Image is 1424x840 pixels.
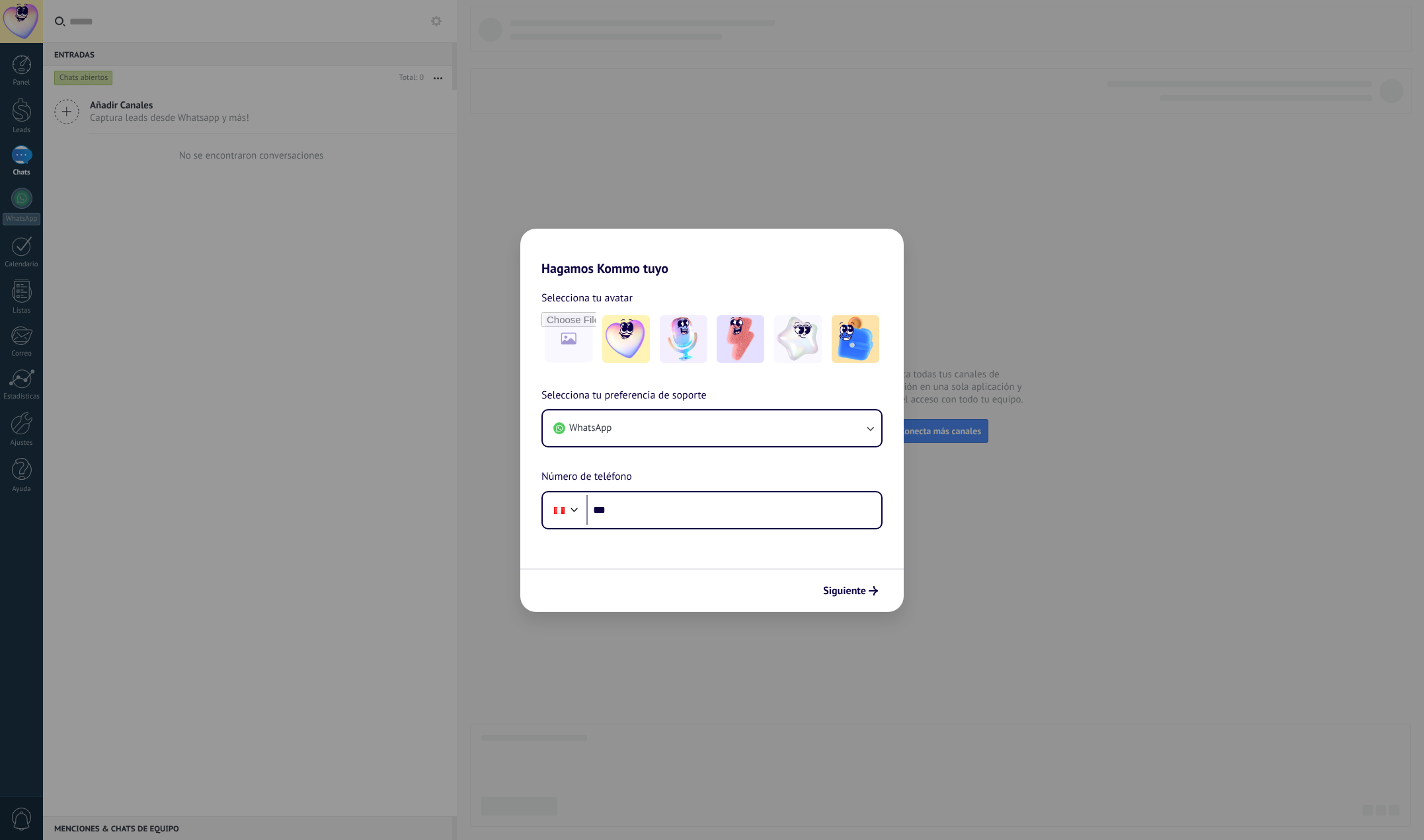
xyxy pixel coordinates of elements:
[817,580,884,602] button: Siguiente
[541,469,632,486] span: Número de teléfono
[774,315,822,363] img: -4.jpeg
[602,315,650,363] img: -1.jpeg
[541,289,633,307] span: Selecciona tu avatar
[717,315,764,363] img: -3.jpeg
[823,586,866,595] span: Siguiente
[547,496,572,524] div: Peru: + 51
[520,229,904,276] h2: Hagamos Kommo tuyo
[569,422,612,435] span: WhatsApp
[660,315,707,363] img: -2.jpeg
[541,387,707,404] span: Selecciona tu preferencia de soporte
[832,315,879,363] img: -5.jpeg
[543,410,881,446] button: WhatsApp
